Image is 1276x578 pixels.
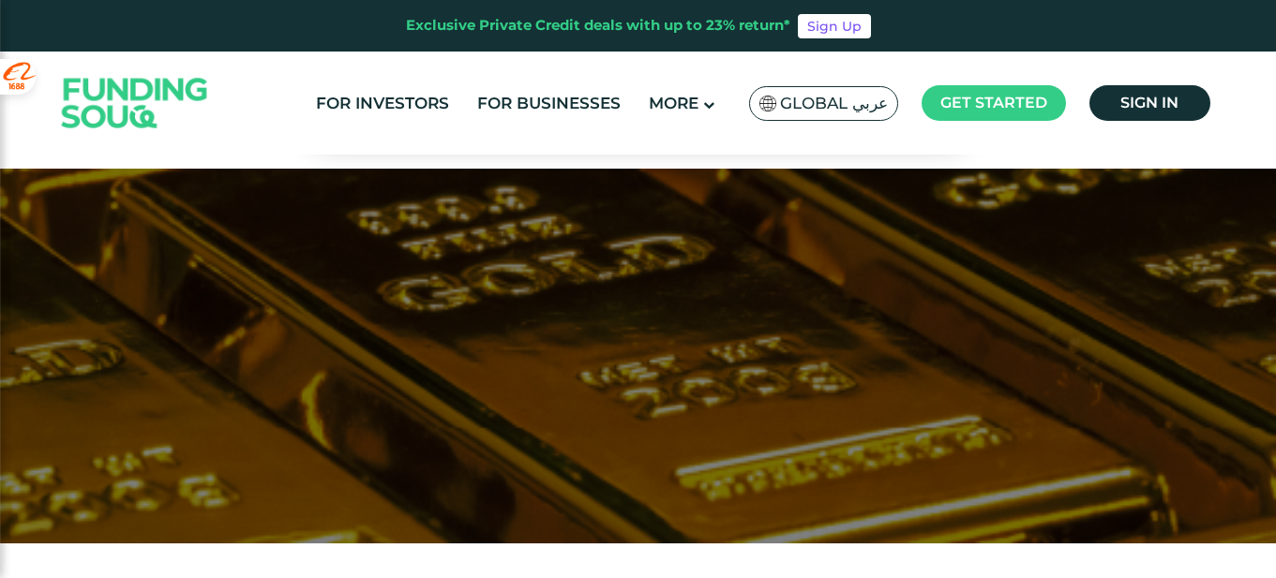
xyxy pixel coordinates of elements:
[649,94,698,112] span: More
[406,15,790,37] div: Exclusive Private Credit deals with up to 23% return*
[940,94,1047,111] span: Get started
[473,88,625,119] a: For Businesses
[759,96,776,111] img: SA Flag
[780,93,888,114] span: Global عربي
[311,88,454,119] a: For Investors
[1120,94,1178,111] span: Sign in
[43,56,227,151] img: Logo
[1089,85,1210,121] a: Sign in
[798,14,871,38] a: Sign Up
